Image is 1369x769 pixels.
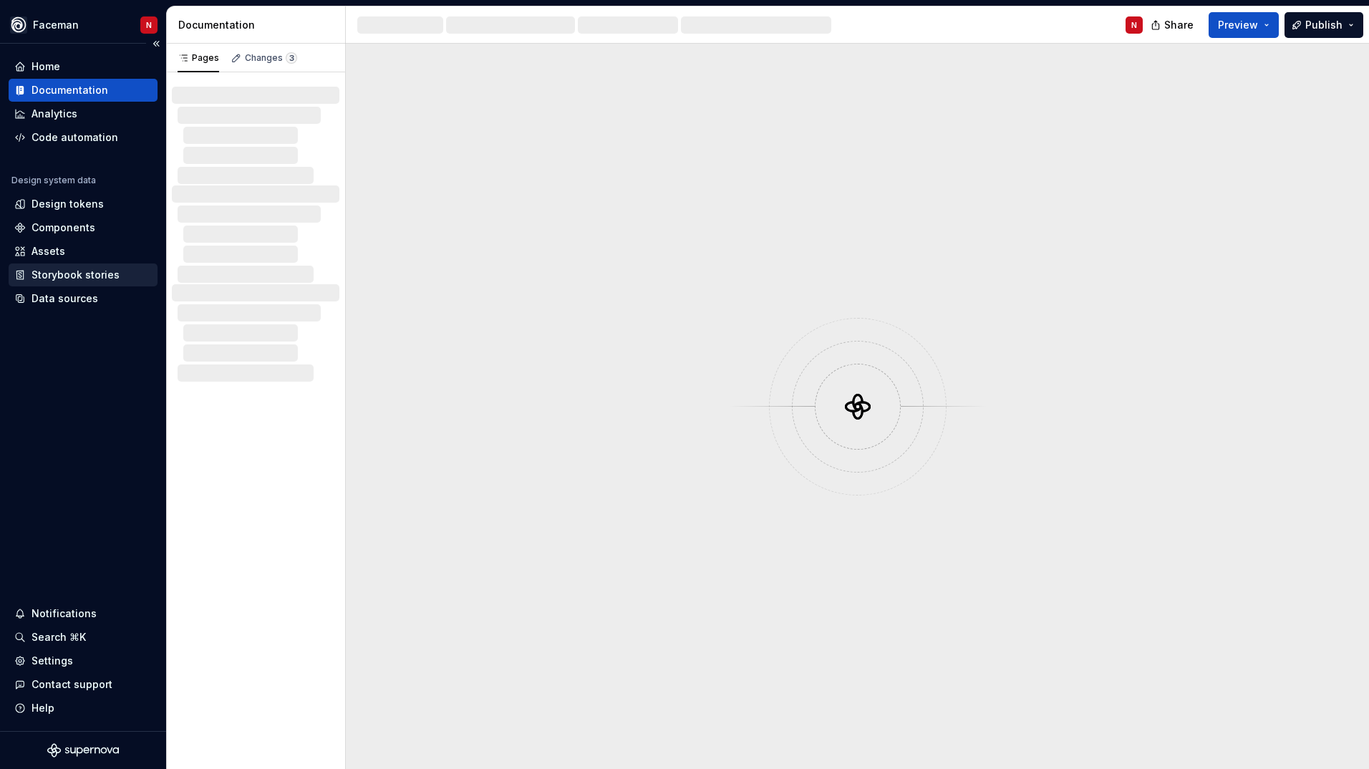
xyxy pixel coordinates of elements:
[9,673,158,696] button: Contact support
[9,240,158,263] a: Assets
[32,221,95,235] div: Components
[32,677,112,692] div: Contact support
[33,18,79,32] div: Faceman
[1218,18,1258,32] span: Preview
[146,34,166,54] button: Collapse sidebar
[1143,12,1203,38] button: Share
[9,649,158,672] a: Settings
[9,697,158,720] button: Help
[47,743,119,758] svg: Supernova Logo
[1164,18,1194,32] span: Share
[32,59,60,74] div: Home
[1131,19,1137,31] div: N
[9,126,158,149] a: Code automation
[245,52,297,64] div: Changes
[3,9,163,40] button: FacemanN
[32,107,77,121] div: Analytics
[9,55,158,78] a: Home
[1305,18,1343,32] span: Publish
[9,216,158,239] a: Components
[286,52,297,64] span: 3
[178,18,339,32] div: Documentation
[11,175,96,186] div: Design system data
[1209,12,1279,38] button: Preview
[9,193,158,216] a: Design tokens
[32,244,65,258] div: Assets
[9,602,158,625] button: Notifications
[1285,12,1363,38] button: Publish
[146,19,152,31] div: N
[32,606,97,621] div: Notifications
[32,268,120,282] div: Storybook stories
[32,701,54,715] div: Help
[9,263,158,286] a: Storybook stories
[32,654,73,668] div: Settings
[178,52,219,64] div: Pages
[32,197,104,211] div: Design tokens
[32,291,98,306] div: Data sources
[9,626,158,649] button: Search ⌘K
[32,83,108,97] div: Documentation
[9,79,158,102] a: Documentation
[9,287,158,310] a: Data sources
[32,630,86,644] div: Search ⌘K
[9,102,158,125] a: Analytics
[10,16,27,34] img: 87d06435-c97f-426c-aa5d-5eb8acd3d8b3.png
[32,130,118,145] div: Code automation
